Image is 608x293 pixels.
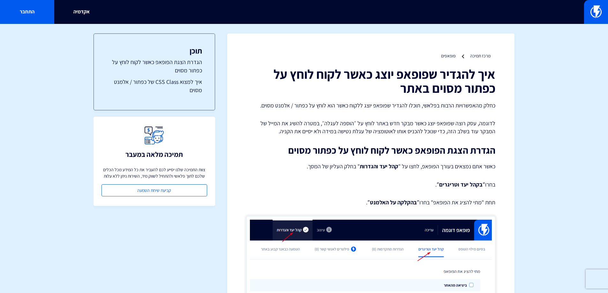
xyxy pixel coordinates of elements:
strong: קהל יעד והגדרות [360,163,398,170]
h3: תוכן [107,47,202,55]
p: צוות התמיכה שלנו יסייע לכם להעביר את כל המידע מכל הכלים שלכם לתוך פלאשי ולהתחיל לשווק מיד, השירות... [101,166,207,179]
input: חיפוש מהיר... [161,5,448,19]
a: מרכז תמיכה [470,53,491,59]
p: לדוגמה, עסק רוצה שפופאפ יוצג כאשר מבקר חדש באתר לוחץ על ״הוספה לעגלה״, במטרה להשיג את המייל של המ... [246,119,495,136]
strong: ״בקהל יעד וטריגרים״ [437,181,485,188]
p: בחרו . [246,180,495,189]
p: כאשר אתם נמצאים בעורך הפופאפ, לחצו על " " בחלק העליון של המסך. [246,162,495,171]
a: פופאפים [441,53,456,59]
p: כחלק מהאפשרויות הרבות בפלאשי, תוכלו להגדיר שפופאפ יוצג ללקוח כאשר הוא לוחץ על כפתור / אלמנט מסוים. [246,101,495,110]
p: תחת "מתי להציג את הפופאפ" בחרו . [246,198,495,207]
a: איך למצוא CSS Class של כפתור / אלמנט מסוים [107,78,202,94]
strong: ״בהקלקה על האלמנט״ [367,199,419,206]
a: הגדרת הצגת הפופאפ כאשר לקוח לוחץ על כפתור מסוים [107,58,202,74]
h3: תמיכה מלאה במעבר [125,150,183,158]
a: קביעת שיחת הטמעה [101,184,207,196]
h1: איך להגדיר שפופאפ יוצג כאשר לקוח לוחץ על כפתור מסוים באתר [246,67,495,95]
h2: הגדרת הצגת הפופאפ כאשר לקוח לוחץ על כפתור מסוים [246,145,495,156]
